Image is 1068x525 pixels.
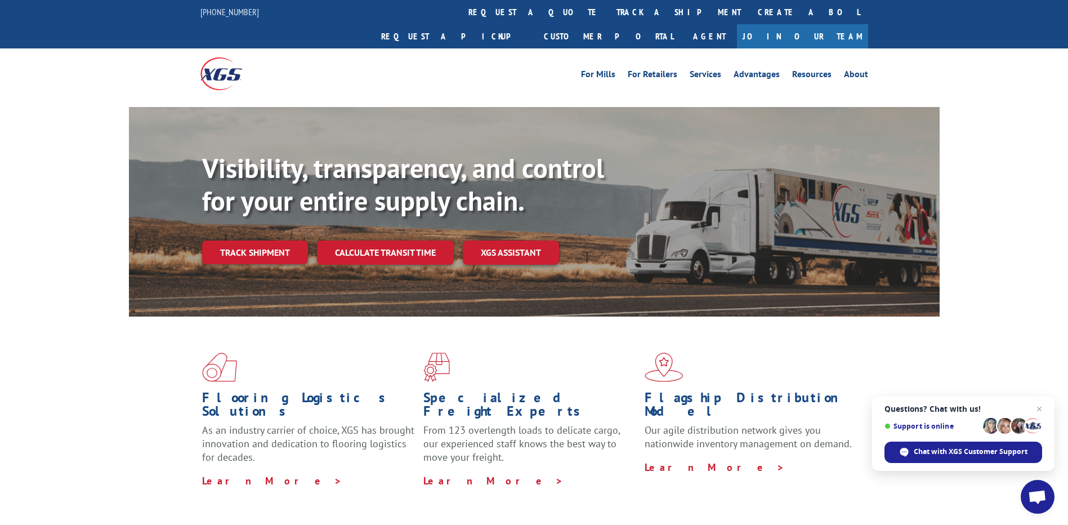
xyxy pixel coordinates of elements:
[734,70,780,82] a: Advantages
[1021,480,1054,514] a: Open chat
[884,442,1042,463] span: Chat with XGS Customer Support
[202,474,342,487] a: Learn More >
[423,391,636,424] h1: Specialized Freight Experts
[373,24,535,48] a: Request a pickup
[690,70,721,82] a: Services
[914,447,1027,457] span: Chat with XGS Customer Support
[581,70,615,82] a: For Mills
[645,391,857,424] h1: Flagship Distribution Model
[792,70,832,82] a: Resources
[202,424,414,464] span: As an industry carrier of choice, XGS has brought innovation and dedication to flooring logistics...
[884,422,979,430] span: Support is online
[202,391,415,424] h1: Flooring Logistics Solutions
[202,241,308,264] a: Track shipment
[628,70,677,82] a: For Retailers
[202,353,237,382] img: xgs-icon-total-supply-chain-intelligence-red
[423,474,564,487] a: Learn More >
[423,424,636,474] p: From 123 overlength loads to delicate cargo, our experienced staff knows the best way to move you...
[317,241,454,265] a: Calculate transit time
[423,353,450,382] img: xgs-icon-focused-on-flooring-red
[200,6,259,17] a: [PHONE_NUMBER]
[535,24,682,48] a: Customer Portal
[737,24,868,48] a: Join Our Team
[463,241,559,265] a: XGS ASSISTANT
[202,150,604,218] b: Visibility, transparency, and control for your entire supply chain.
[844,70,868,82] a: About
[682,24,737,48] a: Agent
[884,404,1042,413] span: Questions? Chat with us!
[645,353,683,382] img: xgs-icon-flagship-distribution-model-red
[645,461,785,474] a: Learn More >
[645,424,852,450] span: Our agile distribution network gives you nationwide inventory management on demand.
